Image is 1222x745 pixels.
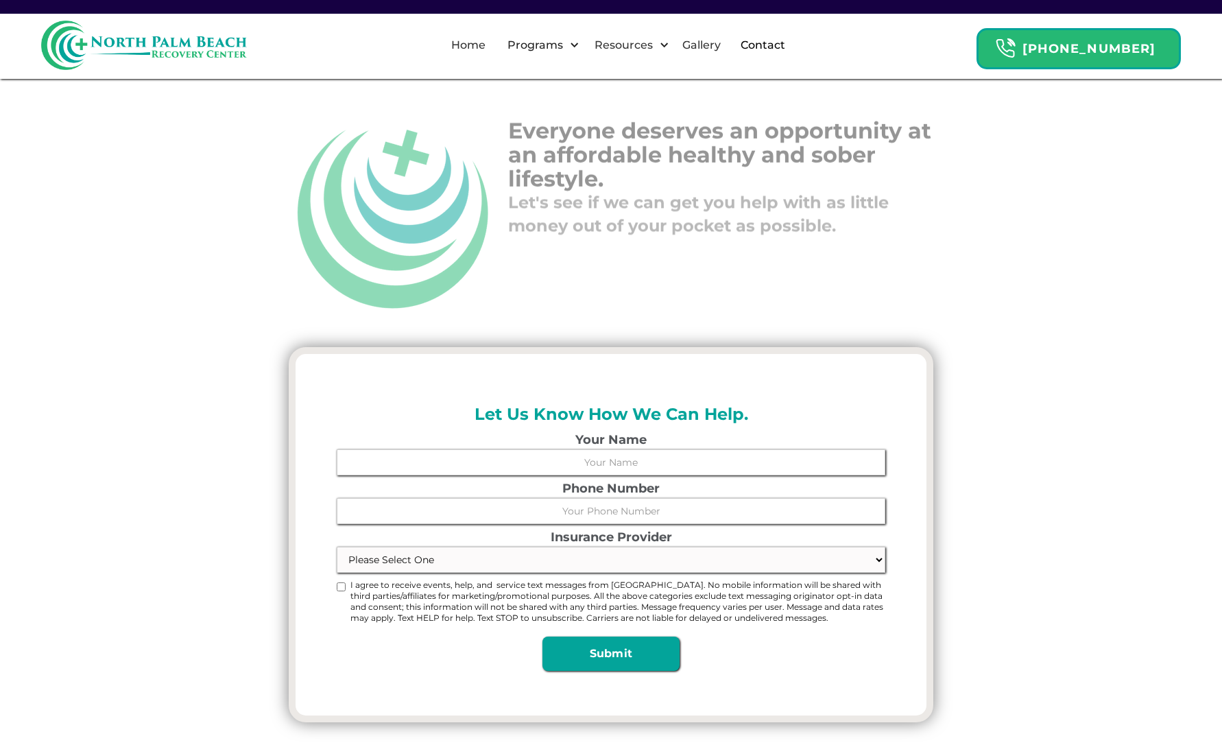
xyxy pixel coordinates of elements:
form: Name, Number [337,434,885,672]
h2: Let Us Know How We Can Help. [337,402,885,427]
label: Your Name [337,434,885,446]
strong: Let's see if we can get you help with as little money out of your pocket as possible. [508,193,889,236]
div: Programs [504,37,566,54]
input: Your Name [337,449,885,475]
a: Home [443,23,494,67]
input: Your Phone Number [337,498,885,524]
a: Gallery [674,23,729,67]
input: I agree to receive events, help, and service text messages from [GEOGRAPHIC_DATA]. No mobile info... [337,582,346,591]
label: Phone Number [337,482,885,495]
div: Resources [591,37,656,54]
div: Programs [496,23,583,67]
strong: [PHONE_NUMBER] [1022,41,1155,56]
a: Contact [732,23,793,67]
label: Insurance Provider [337,531,885,543]
img: Header Calendar Icons [995,38,1016,59]
div: Resources [583,23,673,67]
span: I agree to receive events, help, and service text messages from [GEOGRAPHIC_DATA]. No mobile info... [350,580,885,624]
input: Submit [542,637,680,671]
h1: Everyone deserves an opportunity at an affordable healthy and sober lifestyle. [508,118,933,191]
a: Header Calendar Icons[PHONE_NUMBER] [977,21,1181,69]
p: ‍ [508,191,933,237]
